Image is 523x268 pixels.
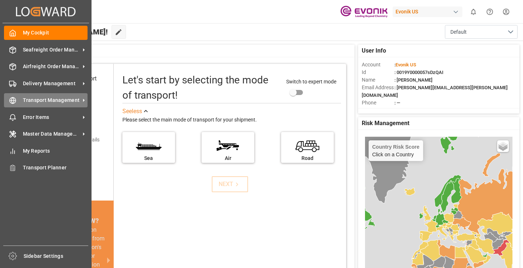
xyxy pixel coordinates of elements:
[23,96,80,104] span: Transport Management
[482,4,498,20] button: Help Center
[362,85,508,98] span: : [PERSON_NAME][EMAIL_ADDRESS][PERSON_NAME][DOMAIN_NAME]
[4,144,88,158] a: My Reports
[23,164,88,172] span: Transport Planner
[212,176,248,192] button: NEXT
[23,63,80,70] span: Airfreight Order Management
[4,161,88,175] a: Transport Planner
[122,73,279,103] div: Let's start by selecting the mode of transport!
[394,100,400,106] span: : —
[394,70,443,75] span: : 0019Y0000057sDzQAI
[285,154,330,162] div: Road
[23,130,80,138] span: Master Data Management
[122,116,341,124] div: Please select the main mode of transport for your shipment.
[205,154,251,162] div: Air
[362,119,409,128] span: Risk Management
[362,84,394,91] span: Email Address
[465,4,482,20] button: show 0 new notifications
[372,144,419,150] h4: Country Risk Score
[450,28,467,36] span: Default
[219,180,241,189] div: NEXT
[393,5,465,18] button: Evonik US
[396,62,416,67] span: Evonik US
[497,140,509,152] a: Layers
[122,107,142,116] div: See less
[362,107,394,114] span: Account Type
[24,252,89,260] span: Sidebar Settings
[126,154,171,162] div: Sea
[362,46,386,55] span: User Info
[393,7,462,17] div: Evonik US
[23,46,80,54] span: Seafreight Order Management
[23,80,80,87] span: Delivery Management
[23,29,88,37] span: My Cockpit
[30,25,108,39] span: Hello [PERSON_NAME]!
[445,25,518,39] button: open menu
[394,77,433,83] span: : [PERSON_NAME]
[362,69,394,76] span: Id
[394,62,416,67] span: :
[4,26,88,40] a: My Cockpit
[372,144,419,157] div: Click on a Country
[362,99,394,107] span: Phone
[286,79,336,84] span: Switch to expert mode
[23,147,88,155] span: My Reports
[340,5,388,18] img: Evonik-brand-mark-Deep-Purple-RGB.jpeg_1700498283.jpeg
[394,108,434,113] span: : Freight Forwarder
[362,76,394,84] span: Name
[23,114,80,121] span: Error Items
[362,61,394,69] span: Account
